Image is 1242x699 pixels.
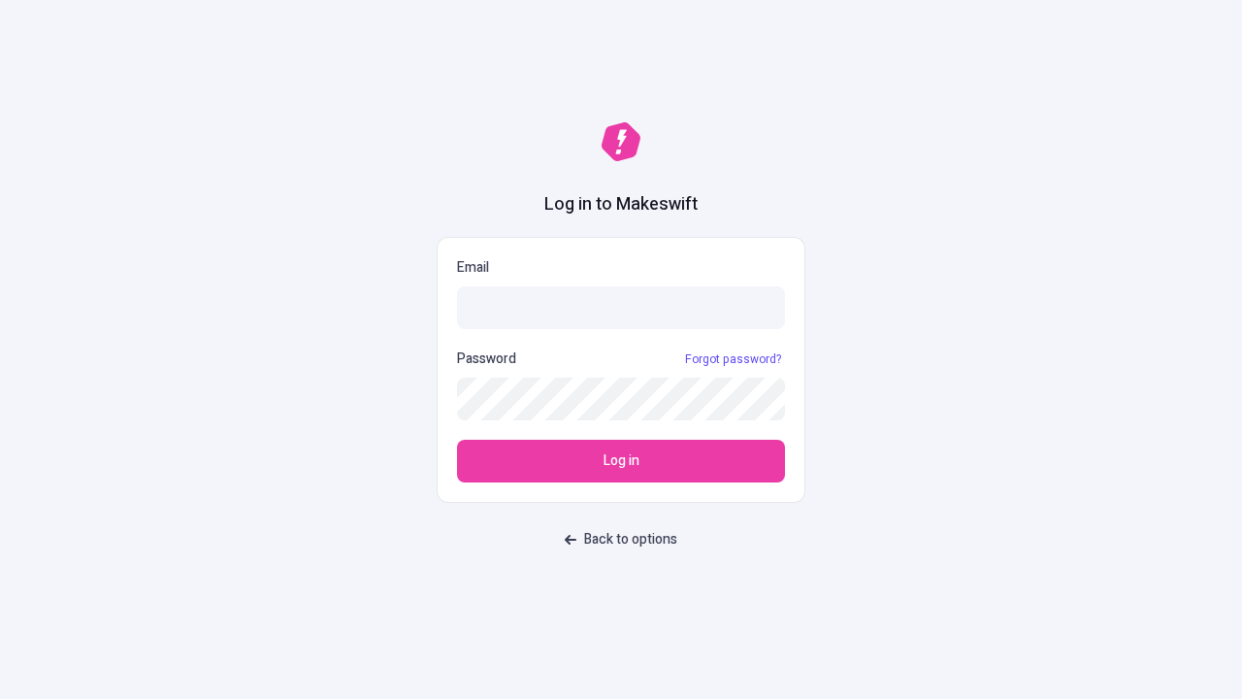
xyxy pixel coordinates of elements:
[553,522,689,557] button: Back to options
[604,450,639,472] span: Log in
[681,351,785,367] a: Forgot password?
[544,192,698,217] h1: Log in to Makeswift
[457,349,516,370] p: Password
[457,257,785,279] p: Email
[457,440,785,483] button: Log in
[584,529,677,550] span: Back to options
[457,286,785,329] input: Email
